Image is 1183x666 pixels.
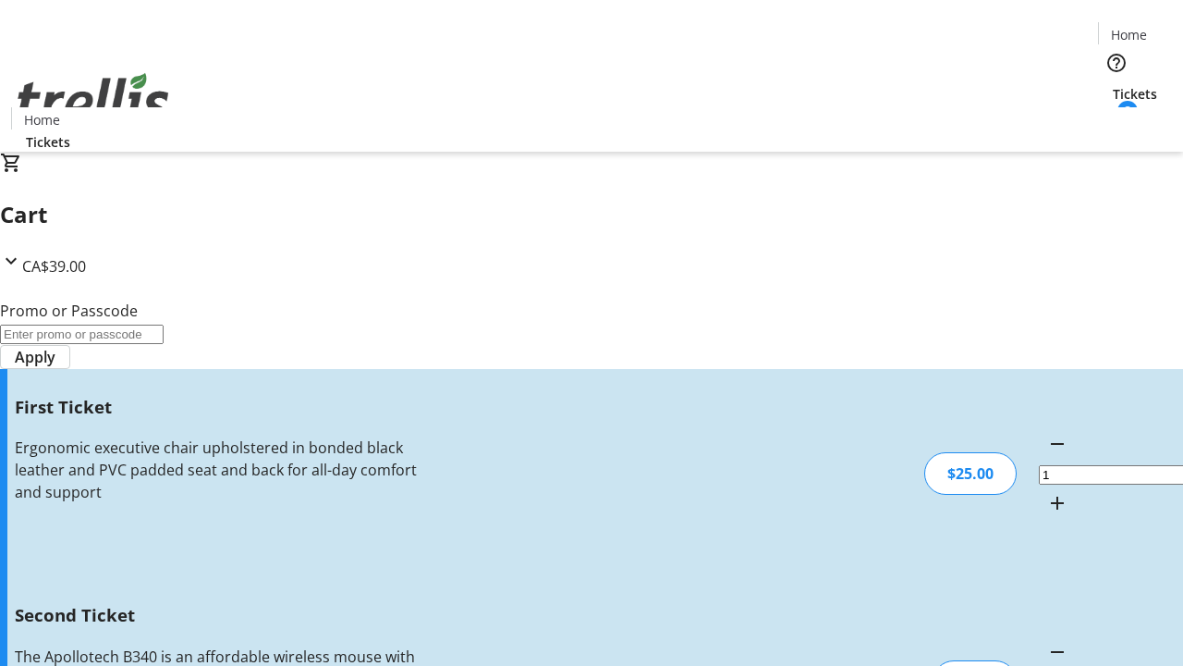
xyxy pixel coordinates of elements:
[11,132,85,152] a: Tickets
[1099,25,1158,44] a: Home
[12,110,71,129] a: Home
[15,602,419,628] h3: Second Ticket
[1039,485,1076,522] button: Increment by one
[1113,84,1157,104] span: Tickets
[1039,425,1076,462] button: Decrement by one
[11,53,176,145] img: Orient E2E Organization anWVwFg3SF's Logo
[15,437,419,503] div: Ergonomic executive chair upholstered in bonded black leather and PVC padded seat and back for al...
[24,110,60,129] span: Home
[924,452,1017,495] div: $25.00
[1098,104,1135,141] button: Cart
[1111,25,1147,44] span: Home
[1098,44,1135,81] button: Help
[15,394,419,420] h3: First Ticket
[1098,84,1172,104] a: Tickets
[15,346,55,368] span: Apply
[26,132,70,152] span: Tickets
[22,256,86,277] span: CA$39.00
